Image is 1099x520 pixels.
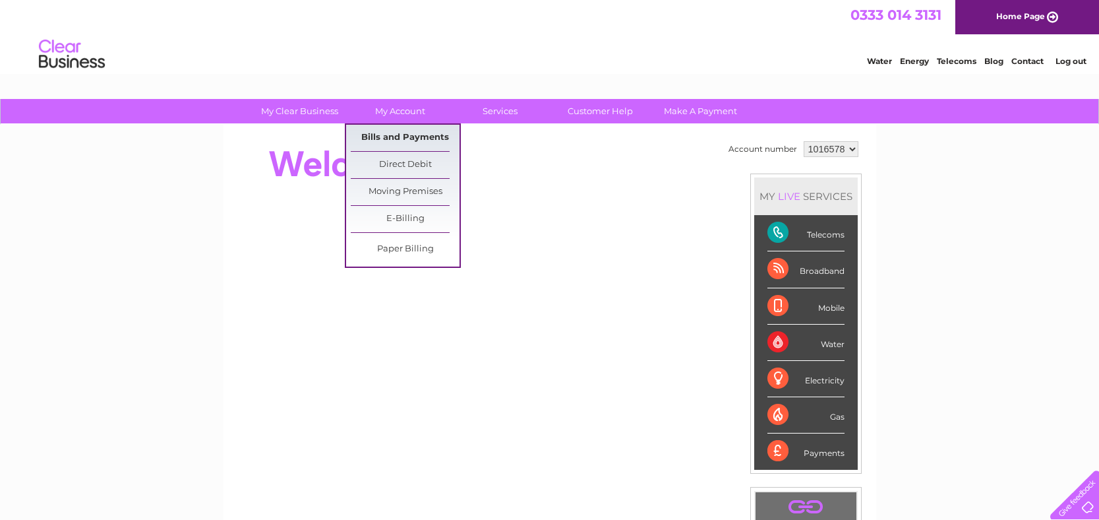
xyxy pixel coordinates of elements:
[351,236,460,263] a: Paper Billing
[775,190,803,203] div: LIVE
[759,496,853,519] a: .
[351,152,460,178] a: Direct Debit
[446,99,554,123] a: Services
[984,56,1003,66] a: Blog
[900,56,929,66] a: Energy
[867,56,892,66] a: Water
[937,56,976,66] a: Telecoms
[767,325,845,361] div: Water
[351,179,460,205] a: Moving Premises
[245,99,354,123] a: My Clear Business
[345,99,454,123] a: My Account
[850,7,941,23] a: 0333 014 3131
[239,7,862,64] div: Clear Business is a trading name of Verastar Limited (registered in [GEOGRAPHIC_DATA] No. 3667643...
[1011,56,1044,66] a: Contact
[546,99,655,123] a: Customer Help
[351,125,460,151] a: Bills and Payments
[767,397,845,434] div: Gas
[767,361,845,397] div: Electricity
[767,288,845,325] div: Mobile
[646,99,755,123] a: Make A Payment
[725,138,800,160] td: Account number
[351,206,460,232] a: E-Billing
[767,251,845,288] div: Broadband
[1055,56,1086,66] a: Log out
[767,215,845,251] div: Telecoms
[38,34,105,75] img: logo.png
[754,178,858,215] div: MY SERVICES
[767,434,845,469] div: Payments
